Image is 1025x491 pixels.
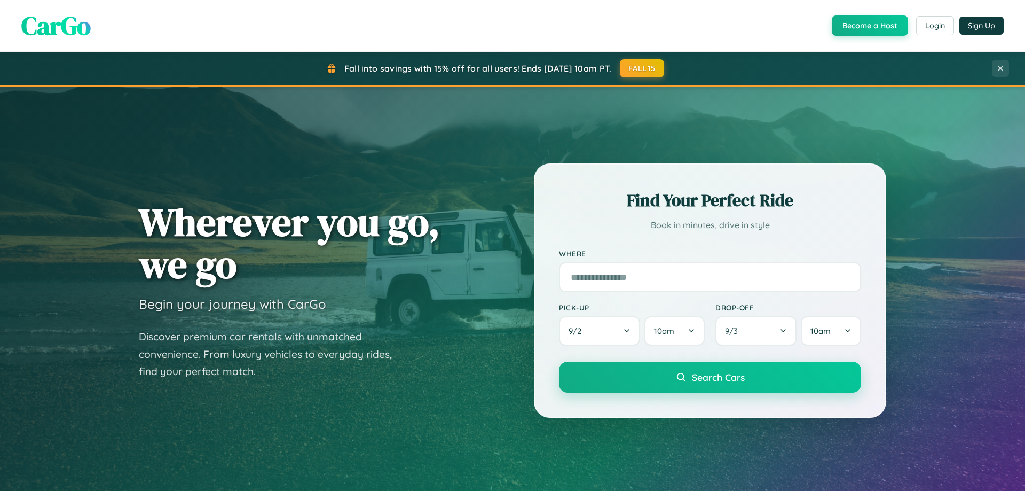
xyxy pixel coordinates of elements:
[559,189,861,212] h2: Find Your Perfect Ride
[692,371,745,383] span: Search Cars
[139,201,440,285] h1: Wherever you go, we go
[725,326,743,336] span: 9 / 3
[832,15,908,36] button: Become a Host
[715,303,861,312] label: Drop-off
[139,328,406,380] p: Discover premium car rentals with unmatched convenience. From luxury vehicles to everyday rides, ...
[559,303,705,312] label: Pick-up
[559,316,640,346] button: 9/2
[559,217,861,233] p: Book in minutes, drive in style
[810,326,831,336] span: 10am
[801,316,861,346] button: 10am
[569,326,587,336] span: 9 / 2
[21,8,91,43] span: CarGo
[620,59,665,77] button: FALL15
[715,316,797,346] button: 9/3
[559,362,861,393] button: Search Cars
[559,249,861,258] label: Where
[959,17,1004,35] button: Sign Up
[344,63,612,74] span: Fall into savings with 15% off for all users! Ends [DATE] 10am PT.
[916,16,954,35] button: Login
[654,326,674,336] span: 10am
[644,316,705,346] button: 10am
[139,296,326,312] h3: Begin your journey with CarGo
